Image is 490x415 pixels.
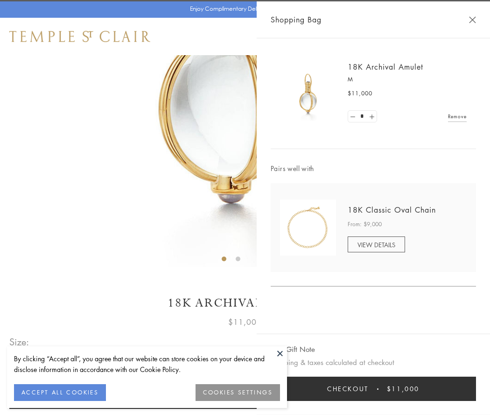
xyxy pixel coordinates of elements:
[280,65,336,122] img: 18K Archival Amulet
[14,384,106,401] button: ACCEPT ALL COOKIES
[271,343,315,355] button: Add Gift Note
[14,353,280,375] div: By clicking “Accept all”, you agree that our website can store cookies on your device and disclos...
[196,384,280,401] button: COOKIES SETTINGS
[448,111,467,122] a: Remove
[348,89,372,98] span: $11,000
[9,334,30,350] span: Size:
[9,31,150,42] img: Temple St. Clair
[271,163,476,174] span: Pairs well with
[348,205,436,215] a: 18K Classic Oval Chain
[327,384,369,394] span: Checkout
[271,14,322,26] span: Shopping Bag
[9,295,481,311] h1: 18K Archival Amulet
[367,111,376,122] a: Set quantity to 2
[271,377,476,401] button: Checkout $11,000
[357,240,395,249] span: VIEW DETAILS
[271,357,476,368] p: Shipping & taxes calculated at checkout
[469,16,476,23] button: Close Shopping Bag
[348,236,405,252] a: VIEW DETAILS
[348,220,382,229] span: From: $9,000
[228,316,262,328] span: $11,000
[348,75,467,84] p: M
[280,200,336,256] img: N88865-OV18
[348,111,357,122] a: Set quantity to 0
[387,384,420,394] span: $11,000
[190,4,296,14] p: Enjoy Complimentary Delivery & Returns
[348,62,423,72] a: 18K Archival Amulet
